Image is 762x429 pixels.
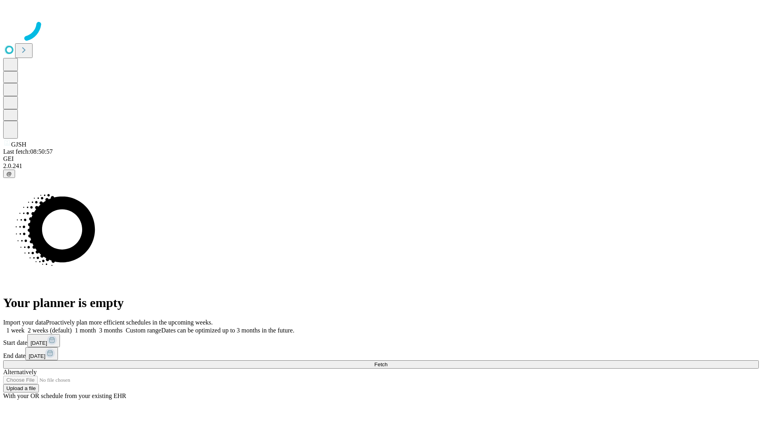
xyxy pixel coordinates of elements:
[3,392,126,399] span: With your OR schedule from your existing EHR
[3,384,39,392] button: Upload a file
[3,369,37,375] span: Alternatively
[161,327,294,334] span: Dates can be optimized up to 3 months in the future.
[3,296,759,310] h1: Your planner is empty
[6,327,25,334] span: 1 week
[3,162,759,170] div: 2.0.241
[28,327,72,334] span: 2 weeks (default)
[3,360,759,369] button: Fetch
[374,361,387,367] span: Fetch
[75,327,96,334] span: 1 month
[6,171,12,177] span: @
[3,347,759,360] div: End date
[31,340,47,346] span: [DATE]
[27,334,60,347] button: [DATE]
[29,353,45,359] span: [DATE]
[46,319,213,326] span: Proactively plan more efficient schedules in the upcoming weeks.
[3,334,759,347] div: Start date
[3,170,15,178] button: @
[99,327,123,334] span: 3 months
[25,347,58,360] button: [DATE]
[3,319,46,326] span: Import your data
[11,141,26,148] span: GJSH
[3,155,759,162] div: GEI
[126,327,161,334] span: Custom range
[3,148,53,155] span: Last fetch: 08:50:57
